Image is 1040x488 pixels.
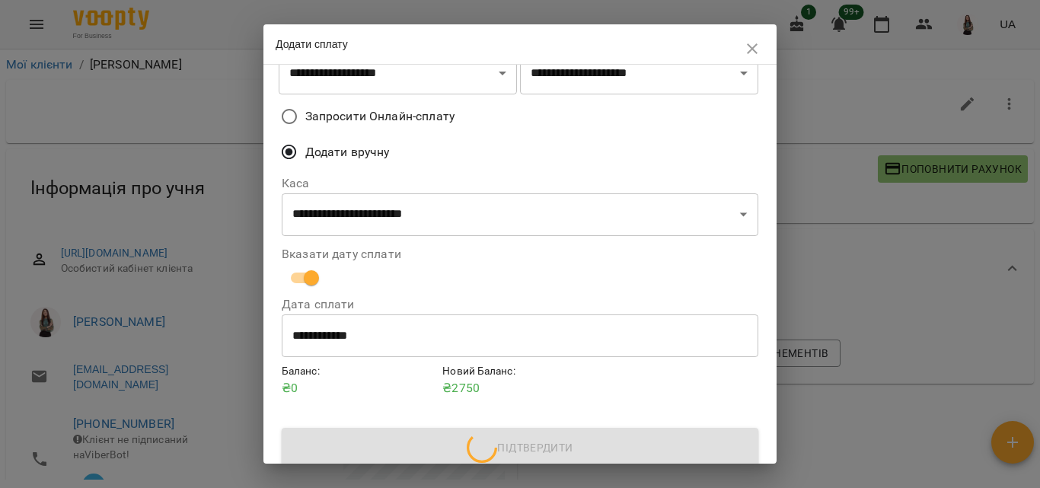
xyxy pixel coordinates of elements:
p: ₴ 0 [282,379,436,397]
label: Дата сплати [282,298,758,311]
label: Каса [282,177,758,190]
span: Додати вручну [305,143,390,161]
span: Додати сплату [276,38,348,50]
p: ₴ 2750 [442,379,597,397]
h6: Баланс : [282,363,436,380]
label: Вказати дату сплати [282,248,758,260]
span: Запросити Онлайн-сплату [305,107,455,126]
h6: Новий Баланс : [442,363,597,380]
